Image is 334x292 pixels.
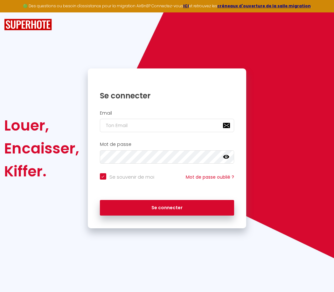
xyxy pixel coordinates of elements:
div: Kiffer. [4,160,79,183]
img: SuperHote logo [4,19,52,31]
h1: Se connecter [100,91,234,101]
div: Encaisser, [4,137,79,160]
input: Ton Email [100,119,234,132]
a: créneaux d'ouverture de la salle migration [217,3,311,9]
a: Mot de passe oublié ? [186,174,234,180]
button: Se connecter [100,200,234,216]
div: Louer, [4,114,79,137]
h2: Mot de passe [100,142,234,147]
a: ICI [183,3,189,9]
h2: Email [100,110,234,116]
